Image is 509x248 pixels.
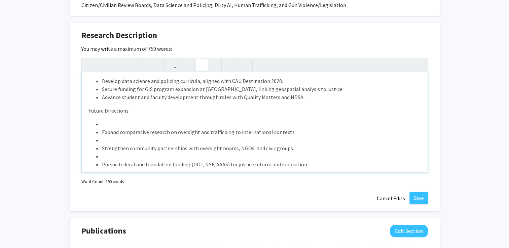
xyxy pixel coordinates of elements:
[208,59,220,71] button: Ordered list
[111,59,122,71] button: Strong (Ctrl + B)
[81,1,428,9] div: Citizen/Civilian Review Boards, Data Science and Policing, Dirty AI, Human Trafficking, and Gun V...
[409,192,428,204] button: Save
[390,225,428,237] button: Edit Publications
[165,59,177,71] button: Link
[102,94,304,100] span: Advance student and faculty development through roles with Quality Matters and NDSA.
[138,59,150,71] button: Superscript
[102,86,343,92] span: Secure funding for GIS program expansion at [GEOGRAPHIC_DATA], linking geospatial analysis to jus...
[81,225,126,237] span: Publications
[102,128,421,136] li: Expand comparative research on oversight and trafficking to international contexts.
[88,107,421,115] p: Future Directions
[83,59,95,71] button: Undo (Ctrl + Z)
[414,59,426,71] button: Fullscreen
[239,59,251,71] button: Insert horizontal rule
[81,45,172,53] label: You may write a maximum of 750 words:
[81,178,124,185] small: Word Count: 190 words
[372,192,409,205] button: Cancel Edits
[102,144,421,152] li: Strengthen community partnerships with oversight boards, NGOs, and civic groups.
[181,59,192,71] button: Insert Image
[95,59,107,71] button: Redo (Ctrl + Y)
[223,59,235,71] button: Remove format
[102,160,421,168] li: Pursue federal and foundation funding (DOJ, NSF, AAAS) for justice reform and innovation.
[81,29,157,41] span: Research Description
[122,59,134,71] button: Emphasis (Ctrl + I)
[196,59,208,71] button: Unordered list
[150,59,161,71] button: Subscript
[82,72,428,172] div: Note to users with screen readers: Please deactivate our accessibility plugin for this page as it...
[102,77,421,85] li: Develop data science and policing curricula, aligned with CAU Destination 2028.
[5,218,29,243] iframe: Chat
